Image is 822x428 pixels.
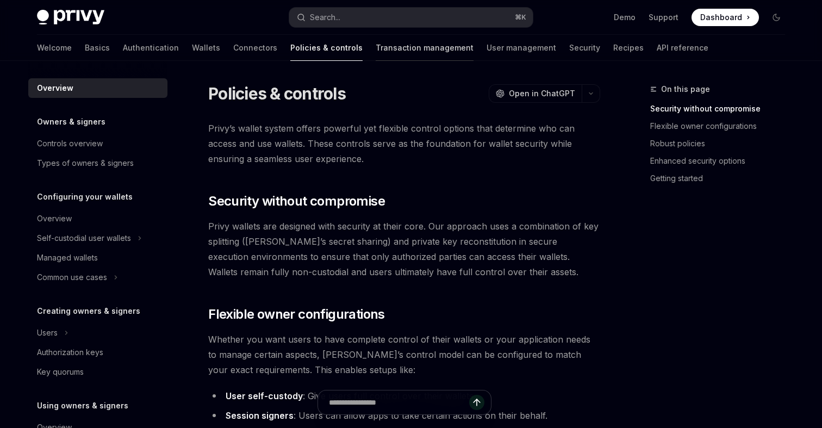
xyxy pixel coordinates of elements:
[37,399,128,412] h5: Using owners & signers
[208,121,600,166] span: Privy’s wallet system offers powerful yet flexible control options that determine who can access ...
[649,12,678,23] a: Support
[85,35,110,61] a: Basics
[509,88,575,99] span: Open in ChatGPT
[569,35,600,61] a: Security
[37,10,104,25] img: dark logo
[37,271,107,284] div: Common use cases
[650,100,794,117] a: Security without compromise
[37,326,58,339] div: Users
[28,153,167,173] a: Types of owners & signers
[768,9,785,26] button: Toggle dark mode
[208,219,600,280] span: Privy wallets are designed with security at their core. Our approach uses a combination of key sp...
[657,35,708,61] a: API reference
[37,115,105,128] h5: Owners & signers
[28,362,167,382] a: Key quorums
[28,268,167,287] button: Common use cases
[28,248,167,268] a: Managed wallets
[650,170,794,187] a: Getting started
[208,193,385,210] span: Security without compromise
[376,35,474,61] a: Transaction management
[37,305,140,318] h5: Creating owners & signers
[469,395,484,410] button: Send message
[650,117,794,135] a: Flexible owner configurations
[614,12,636,23] a: Demo
[37,35,72,61] a: Welcome
[310,11,340,24] div: Search...
[37,365,84,379] div: Key quorums
[489,84,582,103] button: Open in ChatGPT
[208,306,385,323] span: Flexible owner configurations
[37,251,98,264] div: Managed wallets
[28,134,167,153] a: Controls overview
[28,228,167,248] button: Self-custodial user wallets
[37,212,72,225] div: Overview
[515,13,526,22] span: ⌘ K
[329,390,469,414] input: Ask a question...
[289,8,533,27] button: Search...⌘K
[37,137,103,150] div: Controls overview
[233,35,277,61] a: Connectors
[692,9,759,26] a: Dashboard
[28,78,167,98] a: Overview
[650,135,794,152] a: Robust policies
[37,346,103,359] div: Authorization keys
[661,83,710,96] span: On this page
[37,232,131,245] div: Self-custodial user wallets
[192,35,220,61] a: Wallets
[37,190,133,203] h5: Configuring your wallets
[613,35,644,61] a: Recipes
[290,35,363,61] a: Policies & controls
[208,332,600,377] span: Whether you want users to have complete control of their wallets or your application needs to man...
[28,323,167,343] button: Users
[208,84,346,103] h1: Policies & controls
[37,157,134,170] div: Types of owners & signers
[28,343,167,362] a: Authorization keys
[123,35,179,61] a: Authentication
[700,12,742,23] span: Dashboard
[650,152,794,170] a: Enhanced security options
[37,82,73,95] div: Overview
[487,35,556,61] a: User management
[28,209,167,228] a: Overview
